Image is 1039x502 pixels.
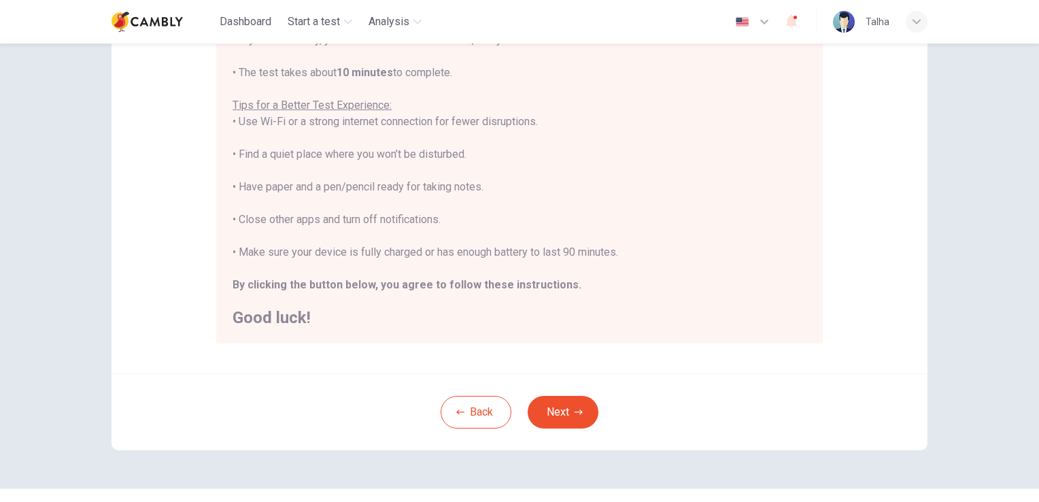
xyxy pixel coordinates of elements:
b: 10 minutes [337,66,393,79]
button: Back [441,396,511,429]
div: Talha [866,14,889,30]
button: Dashboard [214,10,277,34]
img: Profile picture [833,11,855,33]
button: Next [528,396,598,429]
span: Analysis [369,14,409,30]
b: By clicking the button below, you agree to follow these instructions. [233,278,581,291]
button: Analysis [363,10,427,34]
u: Tips for a Better Test Experience: [233,99,392,112]
span: Dashboard [220,14,271,30]
h2: Good luck! [233,309,806,326]
img: en [734,17,751,27]
span: Start a test [288,14,340,30]
img: Cambly logo [112,8,183,35]
button: Start a test [282,10,358,34]
a: Cambly logo [112,8,214,35]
